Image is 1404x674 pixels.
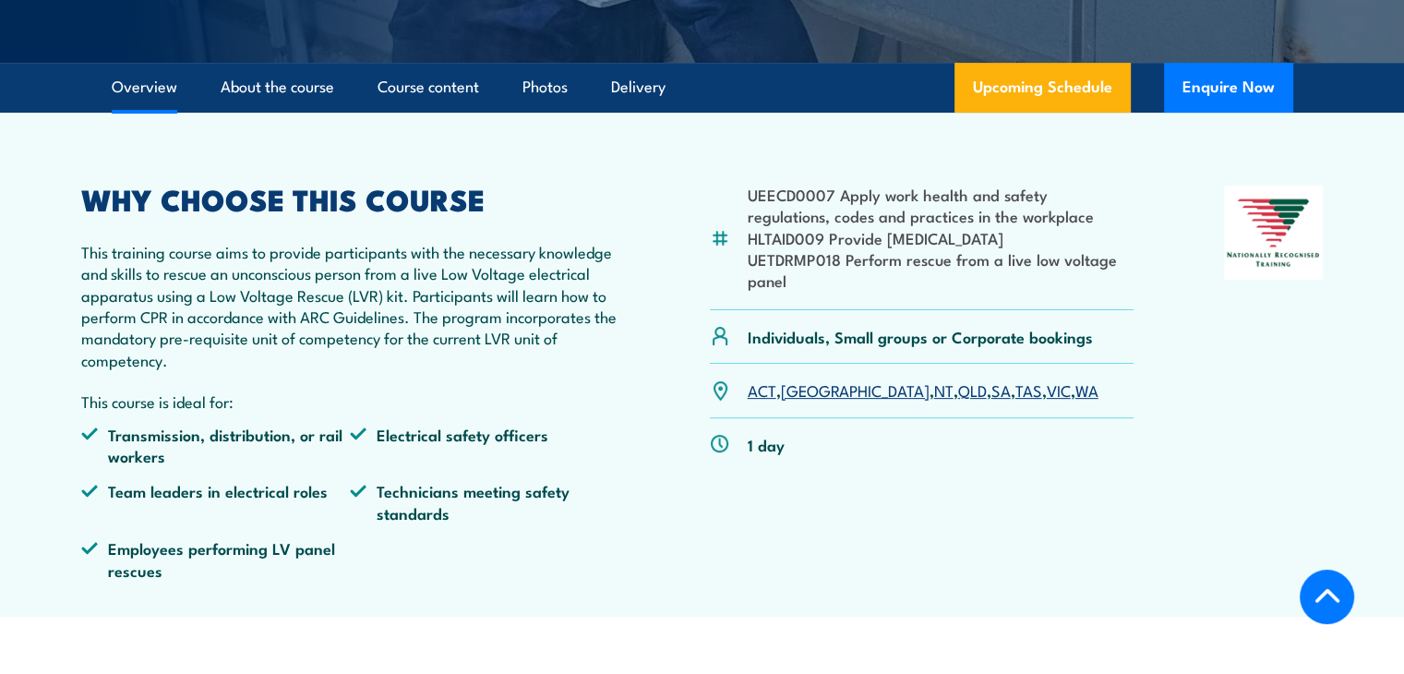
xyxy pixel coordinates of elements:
[350,424,619,467] li: Electrical safety officers
[748,379,776,401] a: ACT
[748,227,1134,248] li: HLTAID009 Provide [MEDICAL_DATA]
[1047,379,1071,401] a: VIC
[221,63,334,112] a: About the course
[748,379,1098,401] p: , , , , , , ,
[81,537,351,581] li: Employees performing LV panel rescues
[1224,186,1324,280] img: Nationally Recognised Training logo.
[81,186,620,211] h2: WHY CHOOSE THIS COURSE
[112,63,177,112] a: Overview
[748,248,1134,292] li: UETDRMP018 Perform rescue from a live low voltage panel
[748,184,1134,227] li: UEECD0007 Apply work health and safety regulations, codes and practices in the workplace
[1164,63,1293,113] button: Enquire Now
[748,434,785,455] p: 1 day
[522,63,568,112] a: Photos
[1015,379,1042,401] a: TAS
[81,241,620,370] p: This training course aims to provide participants with the necessary knowledge and skills to resc...
[611,63,666,112] a: Delivery
[958,379,987,401] a: QLD
[81,424,351,467] li: Transmission, distribution, or rail workers
[748,326,1093,347] p: Individuals, Small groups or Corporate bookings
[81,480,351,524] li: Team leaders in electrical roles
[934,379,954,401] a: NT
[81,391,620,412] p: This course is ideal for:
[350,480,619,524] li: Technicians meeting safety standards
[991,379,1011,401] a: SA
[1075,379,1098,401] a: WA
[954,63,1131,113] a: Upcoming Schedule
[781,379,930,401] a: [GEOGRAPHIC_DATA]
[378,63,479,112] a: Course content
